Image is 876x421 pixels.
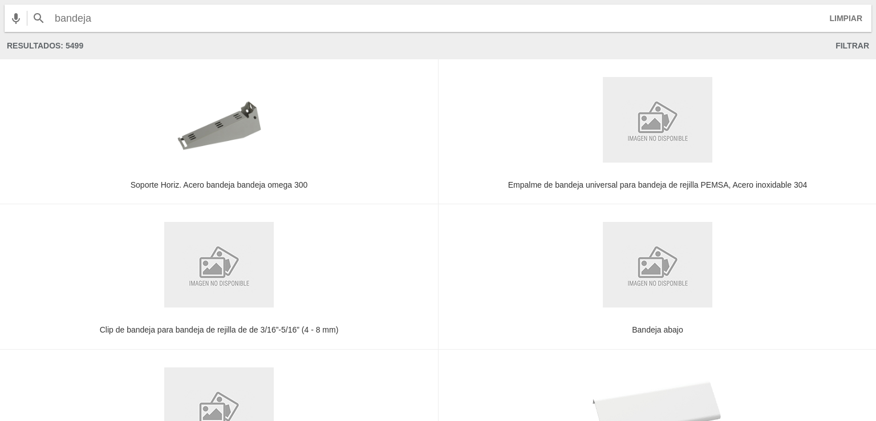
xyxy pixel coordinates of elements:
button: LIMPIAR [820,5,871,32]
img: Soporte Horiz. Acero bandeja bandeja omega 300 [168,68,270,171]
img: Empalme de bandeja universal para bandeja de rejilla PEMSA, Acero inoxidable 304 [603,77,712,163]
img: Clip de bandeja para bandeja de rejilla de de 3/16”-5/16” (4 - 8 mm) [164,222,274,307]
button: FILTRAR [833,38,871,54]
div: Clip de bandeja para bandeja de rejilla de de 3/16”-5/16” (4 - 8 mm) [5,325,433,335]
input: Busca y encuentra… [50,5,820,32]
span: Resultados: [5,37,88,55]
div: Soporte Horiz. Acero bandeja bandeja omega 300 [5,180,433,191]
img: Bandeja abajo [603,222,712,307]
div: Empalme de bandeja universal para bandeja de rejilla PEMSA, Acero inoxidable 304 [443,180,872,191]
div: Bandeja abajo [443,325,872,335]
span: 5499 [63,38,86,54]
